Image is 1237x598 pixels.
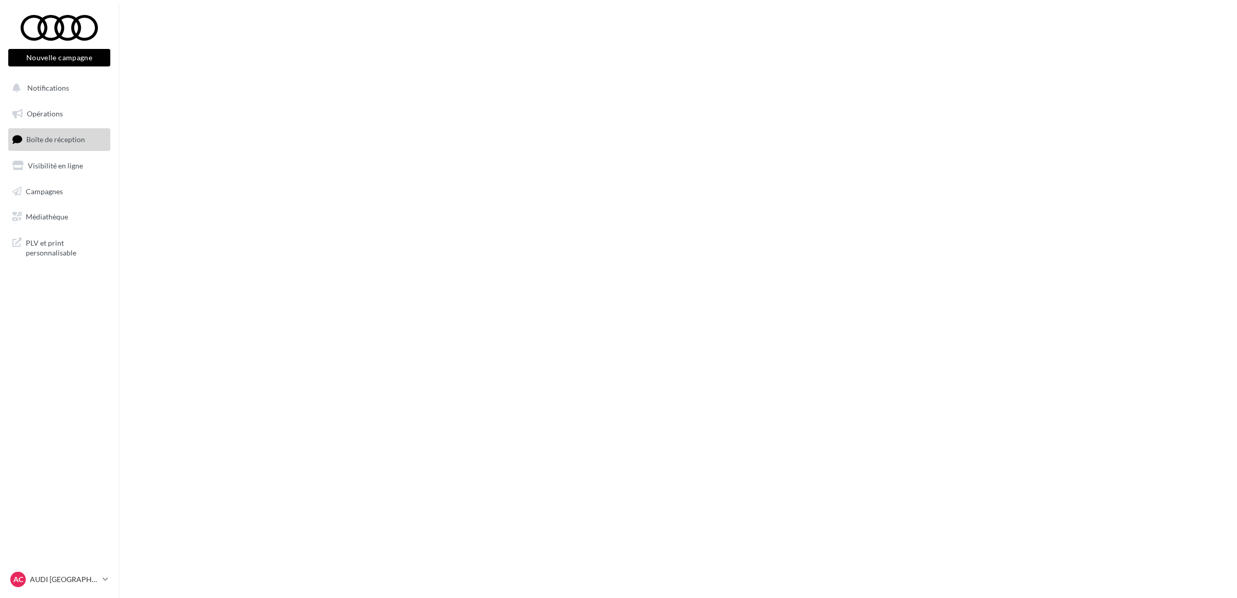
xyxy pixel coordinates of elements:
[6,181,112,202] a: Campagnes
[6,103,112,125] a: Opérations
[26,212,68,221] span: Médiathèque
[26,236,106,258] span: PLV et print personnalisable
[28,161,83,170] span: Visibilité en ligne
[6,232,112,262] a: PLV et print personnalisable
[8,49,110,66] button: Nouvelle campagne
[27,83,69,92] span: Notifications
[8,570,110,589] a: AC AUDI [GEOGRAPHIC_DATA]
[27,109,63,118] span: Opérations
[6,77,108,99] button: Notifications
[26,135,85,144] span: Boîte de réception
[26,186,63,195] span: Campagnes
[6,206,112,228] a: Médiathèque
[6,128,112,150] a: Boîte de réception
[30,574,98,585] p: AUDI [GEOGRAPHIC_DATA]
[6,155,112,177] a: Visibilité en ligne
[13,574,23,585] span: AC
